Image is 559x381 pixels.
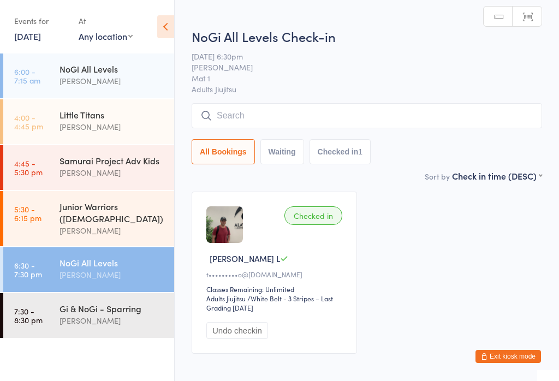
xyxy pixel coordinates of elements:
time: 6:00 - 7:15 am [14,67,40,85]
div: Events for [14,12,68,30]
div: NoGi All Levels [60,63,165,75]
div: t•••••••••o@[DOMAIN_NAME] [206,270,346,279]
span: [PERSON_NAME] L [210,253,280,264]
div: Check in time (DESC) [452,170,542,182]
div: Gi & NoGi - Sparring [60,302,165,314]
button: Checked in1 [310,139,371,164]
div: Samurai Project Adv Kids [60,154,165,166]
span: [PERSON_NAME] [192,62,525,73]
div: [PERSON_NAME] [60,166,165,179]
time: 4:45 - 5:30 pm [14,159,43,176]
div: 1 [358,147,362,156]
div: At [79,12,133,30]
div: Adults Jiujitsu [206,294,246,303]
span: / White Belt - 3 Stripes – Last Grading [DATE] [206,294,333,312]
label: Sort by [425,171,450,182]
div: NoGi All Levels [60,257,165,269]
time: 5:30 - 6:15 pm [14,205,41,222]
div: Classes Remaining: Unlimited [206,284,346,294]
button: All Bookings [192,139,255,164]
div: [PERSON_NAME] [60,75,165,87]
button: Waiting [260,139,304,164]
div: [PERSON_NAME] [60,121,165,133]
img: image1708595243.png [206,206,243,243]
h2: NoGi All Levels Check-in [192,27,542,45]
div: Checked in [284,206,342,225]
div: Junior Warriors ([DEMOGRAPHIC_DATA]) [60,200,165,224]
div: Any location [79,30,133,42]
span: Adults Jiujitsu [192,84,542,94]
time: 7:30 - 8:30 pm [14,307,43,324]
a: 6:30 -7:30 pmNoGi All Levels[PERSON_NAME] [3,247,174,292]
button: Exit kiosk mode [475,350,541,363]
span: Mat 1 [192,73,525,84]
div: [PERSON_NAME] [60,269,165,281]
div: [PERSON_NAME] [60,224,165,237]
input: Search [192,103,542,128]
a: 6:00 -7:15 amNoGi All Levels[PERSON_NAME] [3,53,174,98]
button: Undo checkin [206,322,268,339]
a: 4:45 -5:30 pmSamurai Project Adv Kids[PERSON_NAME] [3,145,174,190]
span: [DATE] 6:30pm [192,51,525,62]
a: 4:00 -4:45 pmLittle Titans[PERSON_NAME] [3,99,174,144]
div: [PERSON_NAME] [60,314,165,327]
a: 7:30 -8:30 pmGi & NoGi - Sparring[PERSON_NAME] [3,293,174,338]
a: [DATE] [14,30,41,42]
div: Little Titans [60,109,165,121]
a: 5:30 -6:15 pmJunior Warriors ([DEMOGRAPHIC_DATA])[PERSON_NAME] [3,191,174,246]
time: 4:00 - 4:45 pm [14,113,43,130]
time: 6:30 - 7:30 pm [14,261,42,278]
